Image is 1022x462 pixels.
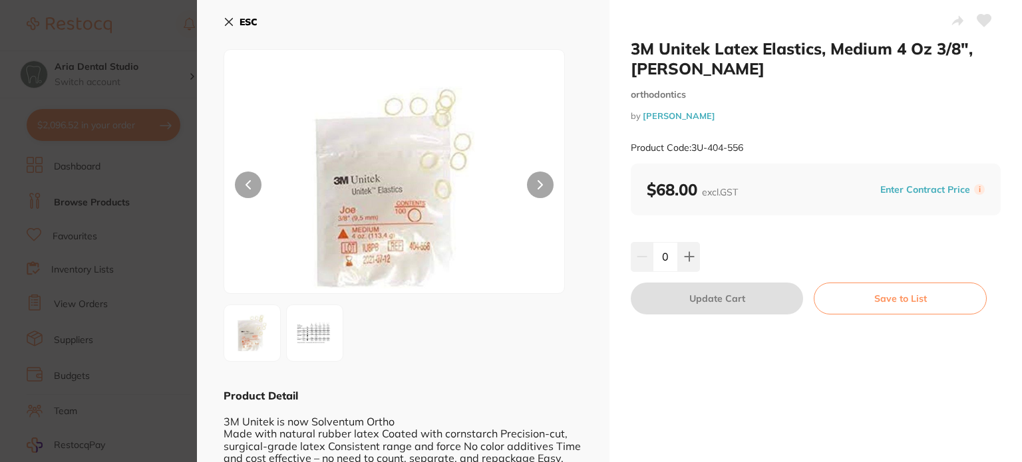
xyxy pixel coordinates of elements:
[224,11,257,33] button: ESC
[631,39,1001,78] h2: 3M Unitek Latex Elastics, Medium 4 Oz 3/8", [PERSON_NAME]
[631,89,1001,100] small: orthodontics
[643,110,715,121] a: [PERSON_NAME]
[224,389,298,402] b: Product Detail
[228,309,276,357] img: NTYuanBn
[631,111,1001,121] small: by
[814,283,987,314] button: Save to List
[647,179,738,199] b: $68.00
[702,186,738,198] span: excl. GST
[974,184,985,195] label: i
[631,283,803,314] button: Update Cart
[876,183,974,196] button: Enter Contract Price
[240,16,257,28] b: ESC
[292,83,496,293] img: NTYuanBn
[291,309,339,357] img: NTZfMi5qcGc
[631,142,743,154] small: Product Code: 3U-404-556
